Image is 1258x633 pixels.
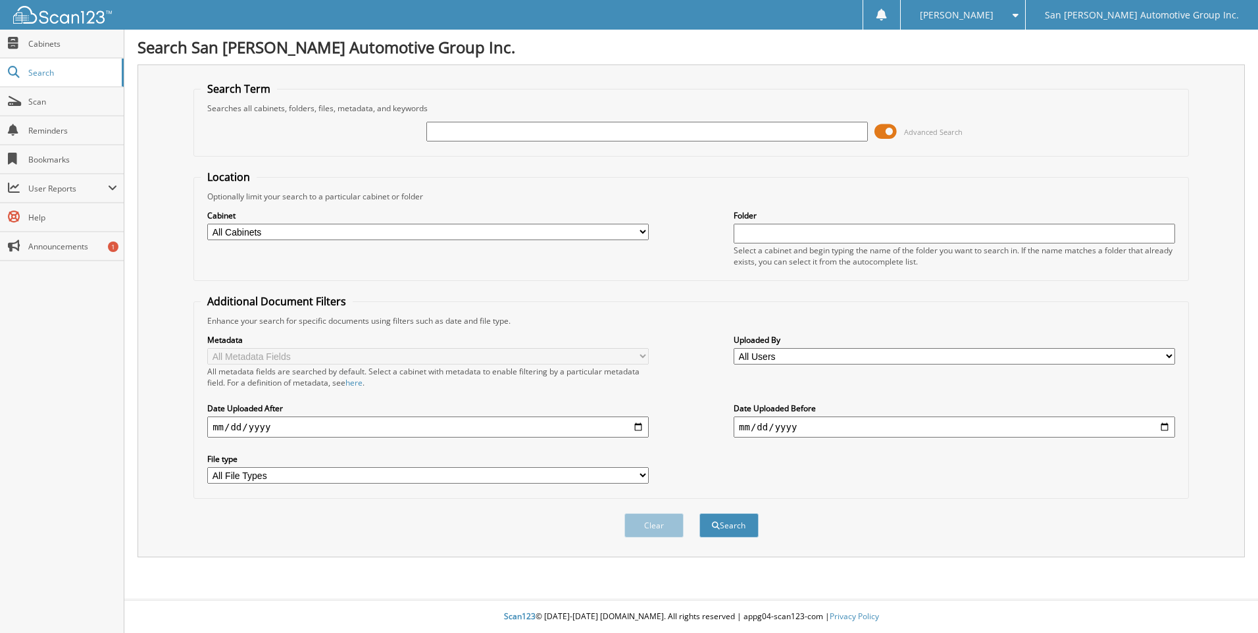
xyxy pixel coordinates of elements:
[207,334,649,345] label: Metadata
[920,11,994,19] span: [PERSON_NAME]
[28,96,117,107] span: Scan
[734,403,1175,414] label: Date Uploaded Before
[734,334,1175,345] label: Uploaded By
[624,513,684,538] button: Clear
[108,241,118,252] div: 1
[207,210,649,221] label: Cabinet
[28,154,117,165] span: Bookmarks
[699,513,759,538] button: Search
[201,294,353,309] legend: Additional Document Filters
[28,183,108,194] span: User Reports
[28,125,117,136] span: Reminders
[207,366,649,388] div: All metadata fields are searched by default. Select a cabinet with metadata to enable filtering b...
[201,191,1182,202] div: Optionally limit your search to a particular cabinet or folder
[207,403,649,414] label: Date Uploaded After
[345,377,363,388] a: here
[201,315,1182,326] div: Enhance your search for specific documents using filters such as date and file type.
[201,103,1182,114] div: Searches all cabinets, folders, files, metadata, and keywords
[138,36,1245,58] h1: Search San [PERSON_NAME] Automotive Group Inc.
[1192,570,1258,633] iframe: Chat Widget
[201,170,257,184] legend: Location
[1045,11,1239,19] span: San [PERSON_NAME] Automotive Group Inc.
[734,210,1175,221] label: Folder
[124,601,1258,633] div: © [DATE]-[DATE] [DOMAIN_NAME]. All rights reserved | appg04-scan123-com |
[207,417,649,438] input: start
[28,212,117,223] span: Help
[504,611,536,622] span: Scan123
[28,241,117,252] span: Announcements
[904,127,963,137] span: Advanced Search
[734,245,1175,267] div: Select a cabinet and begin typing the name of the folder you want to search in. If the name match...
[207,453,649,465] label: File type
[28,38,117,49] span: Cabinets
[13,6,112,24] img: scan123-logo-white.svg
[734,417,1175,438] input: end
[201,82,277,96] legend: Search Term
[28,67,115,78] span: Search
[830,611,879,622] a: Privacy Policy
